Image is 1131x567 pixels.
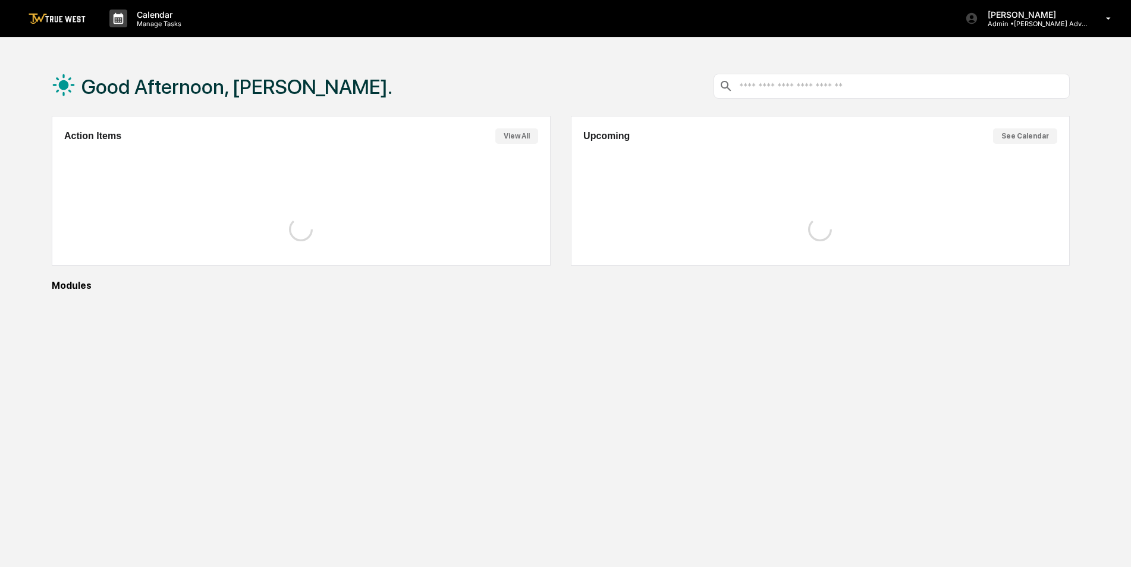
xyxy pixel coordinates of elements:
button: See Calendar [993,128,1057,144]
h1: Good Afternoon, [PERSON_NAME]. [81,75,392,99]
p: Manage Tasks [127,20,187,28]
img: logo [29,13,86,24]
h2: Upcoming [583,131,630,141]
div: Modules [52,280,1070,291]
p: Admin • [PERSON_NAME] Advisory Group [978,20,1089,28]
h2: Action Items [64,131,121,141]
p: [PERSON_NAME] [978,10,1089,20]
button: View All [495,128,538,144]
p: Calendar [127,10,187,20]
